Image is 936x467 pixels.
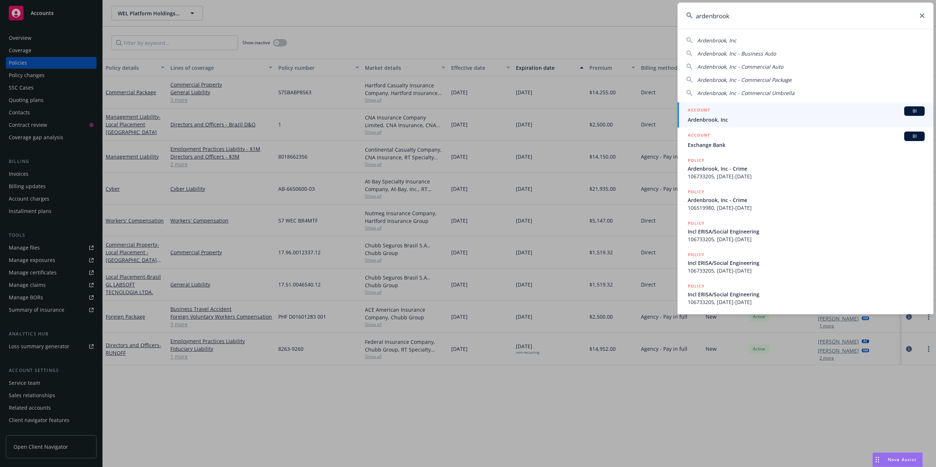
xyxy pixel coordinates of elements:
[688,188,705,195] h5: POLICY
[907,133,922,140] span: BI
[678,153,933,184] a: POLICYArdenbrook, Inc - Crime106733205, [DATE]-[DATE]
[688,291,925,298] span: Incl ERISA/Social Engineering
[688,141,925,149] span: Exchange Bank
[688,259,925,267] span: Incl ERISA/Social Engineering
[697,37,736,44] span: Ardenbrook, Inc
[688,220,705,227] h5: POLICY
[678,184,933,216] a: POLICYArdenbrook, Inc - Crime106519980, [DATE]-[DATE]
[678,102,933,128] a: ACCOUNTBIArdenbrook, Inc
[688,172,925,180] span: 106733205, [DATE]-[DATE]
[688,282,705,290] h5: POLICY
[678,3,933,29] input: Search...
[678,128,933,153] a: ACCOUNTBIExchange Bank
[907,108,922,114] span: BI
[688,235,925,243] span: 106733205, [DATE]-[DATE]
[697,90,795,96] span: Ardenbrook, Inc - Commercial Umbrella
[688,196,925,204] span: Ardenbrook, Inc - Crime
[678,216,933,247] a: POLICYIncl ERISA/Social Engineering106733205, [DATE]-[DATE]
[873,453,882,467] div: Drag to move
[688,251,705,258] h5: POLICY
[688,204,925,212] span: 106519980, [DATE]-[DATE]
[688,157,705,164] h5: POLICY
[678,247,933,278] a: POLICYIncl ERISA/Social Engineering106733205, [DATE]-[DATE]
[888,456,917,463] span: Nova Assist
[688,165,925,172] span: Ardenbrook, Inc - Crime
[688,298,925,306] span: 106733205, [DATE]-[DATE]
[688,116,925,124] span: Ardenbrook, Inc
[697,76,792,83] span: Ardenbrook, Inc - Commercial Package
[697,50,776,57] span: Ardenbrook, Inc - Business Auto
[872,452,923,467] button: Nova Assist
[697,63,783,70] span: Ardenbrook, Inc - Commercial Auto
[688,228,925,235] span: Incl ERISA/Social Engineering
[688,132,710,140] h5: ACCOUNT
[688,106,710,115] h5: ACCOUNT
[678,278,933,310] a: POLICYIncl ERISA/Social Engineering106733205, [DATE]-[DATE]
[688,267,925,274] span: 106733205, [DATE]-[DATE]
